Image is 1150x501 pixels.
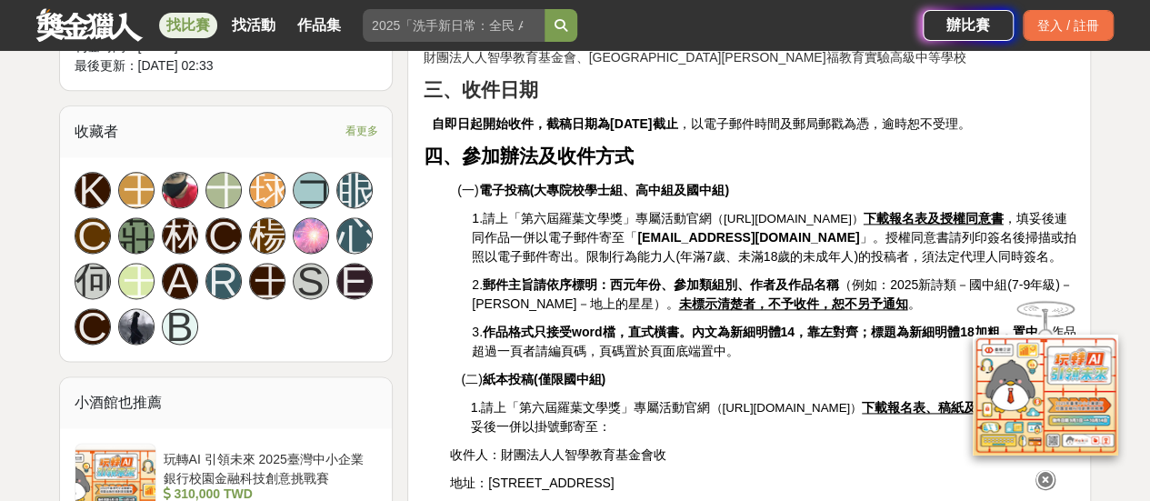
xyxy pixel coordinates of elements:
[162,263,198,299] a: A
[471,400,711,415] span: 1.請上「第六屆羅葉文學獎」專屬活動官網
[432,116,970,131] span: ，以電子郵件時間及郵局郵戳為憑，逾時恕不受理。
[423,48,1075,67] p: 財團法人人智學教育基金會、[GEOGRAPHIC_DATA][PERSON_NAME]福教育實驗高級中等學校
[336,217,373,254] a: 心
[479,183,729,197] strong: 電子投稿(大專院校學士組、高中組及國中組)
[164,450,371,485] div: 玩轉AI 引領未來 2025臺灣中小企業銀行校園金融科技創意挑戰賽
[710,401,862,415] span: （[URL][DOMAIN_NAME]）
[159,13,217,38] a: 找比賽
[678,296,907,311] u: 未標示清楚者，不予收件，恕不另予通知
[864,211,1004,225] u: 下載報名表及授權同意書
[432,116,677,131] strong: 自即日起開始收件，截稿日期為[DATE]截止
[923,10,1014,41] a: 辦比賽
[712,212,864,225] span: （[URL][DOMAIN_NAME]）
[162,217,198,254] a: 林
[862,400,1040,415] u: 下載報名表、稿紙及授權同意書
[461,372,605,386] span: (二)
[118,263,155,299] a: 王
[450,476,614,490] span: 地址：[STREET_ADDRESS]
[249,172,285,208] a: 球
[472,211,1066,245] span: ，填妥後連同作品一併以電子郵件寄至「
[294,218,328,253] img: Avatar
[118,217,155,254] a: 莊
[973,335,1118,456] img: d2146d9a-e6f6-4337-9592-8cefde37ba6b.png
[293,263,329,299] a: S
[472,230,1075,264] span: 」。授權同意書請列印簽名後掃描或拍照以電子郵件寄出。限制行為能力人(年滿7歲、未滿18歲的未成年人)的投稿者，須法定代理人同時簽名。
[293,172,329,208] a: コ
[163,173,197,207] img: Avatar
[1023,10,1114,41] div: 登入 / 註冊
[336,263,373,299] a: E
[249,263,285,299] a: 王
[225,13,283,38] a: 找活動
[60,377,393,428] div: 小酒館也推薦
[119,309,154,344] img: Avatar
[472,211,712,225] span: 1.請上「第六屆羅葉文學獎」專屬活動官網
[75,172,111,208] a: K
[75,217,111,254] a: C
[472,325,1075,358] span: 3. ；作品超過一頁者請編頁碼，頁碼置於頁面底端置中。
[205,263,242,299] a: R
[450,447,666,462] span: 收件人：財團法人人智學教育基金會收
[118,172,155,208] a: 王
[293,217,329,254] a: Avatar
[162,172,198,208] a: Avatar
[118,308,155,345] a: Avatar
[75,308,111,345] a: C
[205,217,242,254] a: C
[249,217,285,254] a: 楊
[423,145,633,167] strong: 四、參加辦法及收件方式
[483,372,605,386] strong: 紙本投稿(僅限國中組)
[75,56,378,75] div: 最後更新： [DATE] 02:33
[162,308,198,345] a: B
[637,230,859,245] a: [EMAIL_ADDRESS][DOMAIN_NAME]
[472,277,1072,311] span: 2. （例如：2025新詩類－國中組(7-9年級)－[PERSON_NAME]－地上的星星）。 。
[345,121,377,141] span: 看更多
[290,13,348,38] a: 作品集
[483,277,839,292] strong: 郵件主旨請依序標明：西元年份、參加類組別、作者及作品名稱
[336,172,373,208] a: 眼
[363,9,545,42] input: 2025「洗手新日常：全民 ALL IN」洗手歌全台徵選
[205,172,242,208] a: 十
[483,325,1038,339] strong: 作品格式只接受word檔，直式橫書。內文為新細明體14，靠左對齊；標題為新細明體18加粗，置中
[457,183,729,197] span: (一)
[423,79,537,101] strong: 三、收件日期
[471,400,1065,434] span: ，填妥後一併以掛號郵寄至：
[75,263,111,299] a: 何
[75,124,118,139] span: 收藏者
